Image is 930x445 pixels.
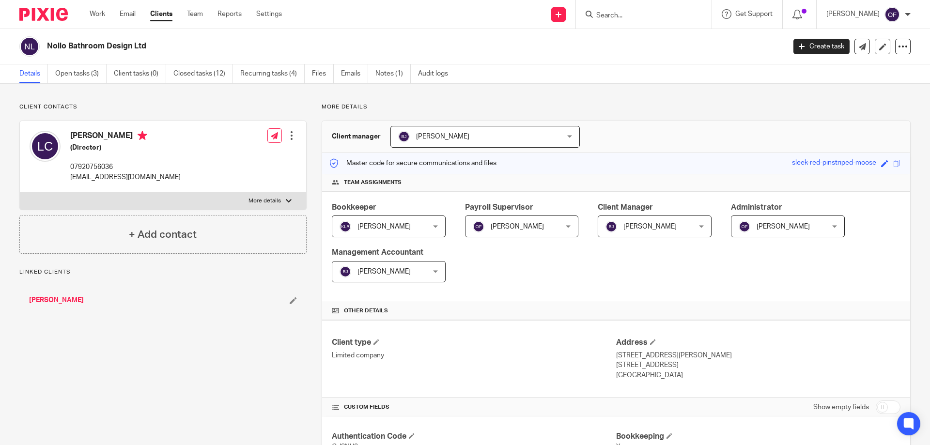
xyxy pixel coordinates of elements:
[398,131,410,142] img: svg%3E
[793,39,850,54] a: Create task
[329,158,496,168] p: Master code for secure communications and files
[344,179,402,186] span: Team assignments
[341,64,368,83] a: Emails
[375,64,411,83] a: Notes (1)
[418,64,455,83] a: Audit logs
[70,172,181,182] p: [EMAIL_ADDRESS][DOMAIN_NAME]
[884,7,900,22] img: svg%3E
[616,360,900,370] p: [STREET_ADDRESS]
[623,223,677,230] span: [PERSON_NAME]
[739,221,750,232] img: svg%3E
[129,227,197,242] h4: + Add contact
[340,221,351,232] img: svg%3E
[138,131,147,140] i: Primary
[605,221,617,232] img: svg%3E
[30,131,61,162] img: svg%3E
[332,338,616,348] h4: Client type
[595,12,682,20] input: Search
[187,9,203,19] a: Team
[598,203,653,211] span: Client Manager
[813,402,869,412] label: Show empty fields
[240,64,305,83] a: Recurring tasks (4)
[616,338,900,348] h4: Address
[256,9,282,19] a: Settings
[616,431,900,442] h4: Bookkeeping
[616,351,900,360] p: [STREET_ADDRESS][PERSON_NAME]
[29,295,84,305] a: [PERSON_NAME]
[120,9,136,19] a: Email
[47,41,633,51] h2: Nollo Bathroom Design Ltd
[332,403,616,411] h4: CUSTOM FIELDS
[332,132,381,141] h3: Client manager
[19,36,40,57] img: svg%3E
[465,203,533,211] span: Payroll Supervisor
[757,223,810,230] span: [PERSON_NAME]
[19,8,68,21] img: Pixie
[90,9,105,19] a: Work
[416,133,469,140] span: [PERSON_NAME]
[616,370,900,380] p: [GEOGRAPHIC_DATA]
[70,143,181,153] h5: (Director)
[491,223,544,230] span: [PERSON_NAME]
[357,223,411,230] span: [PERSON_NAME]
[344,307,388,315] span: Other details
[248,197,281,205] p: More details
[340,266,351,277] img: svg%3E
[114,64,166,83] a: Client tasks (0)
[70,162,181,172] p: 07920756036
[332,248,423,256] span: Management Accountant
[731,203,782,211] span: Administrator
[217,9,242,19] a: Reports
[19,103,307,111] p: Client contacts
[792,158,876,169] div: sleek-red-pinstriped-moose
[70,131,181,143] h4: [PERSON_NAME]
[357,268,411,275] span: [PERSON_NAME]
[55,64,107,83] a: Open tasks (3)
[332,203,376,211] span: Bookkeeper
[473,221,484,232] img: svg%3E
[19,64,48,83] a: Details
[826,9,880,19] p: [PERSON_NAME]
[332,351,616,360] p: Limited company
[735,11,773,17] span: Get Support
[312,64,334,83] a: Files
[322,103,911,111] p: More details
[332,431,616,442] h4: Authentication Code
[150,9,172,19] a: Clients
[173,64,233,83] a: Closed tasks (12)
[19,268,307,276] p: Linked clients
